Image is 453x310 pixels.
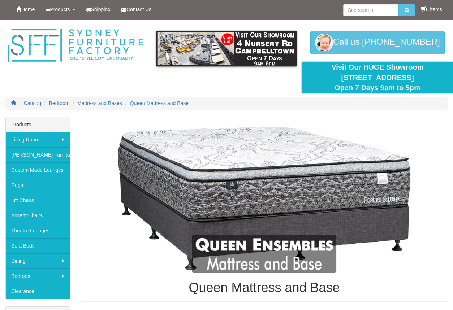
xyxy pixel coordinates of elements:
img: Queen Mattress and Base [81,121,448,273]
a: Catalog [24,100,41,106]
a: Accent Chairs [6,208,70,223]
a: Custom Made Lounges [6,162,70,178]
a: Sofa Beds [6,238,70,253]
a: Contact Us [116,0,157,18]
h1: Queen Mattress and Base [81,280,448,295]
a: Clearance [6,284,70,299]
span: Home [21,6,35,12]
div: Visit Our HUGE Showroom [STREET_ADDRESS] Open 7 Days 9am to 5pm [307,62,448,93]
a: Mattress and Bases [77,100,122,106]
a: Bedroom [6,268,70,284]
a: Dining [6,253,70,268]
img: showroom.gif [156,31,297,66]
li: 0 items [421,6,442,13]
a: Home [11,0,40,18]
a: Rugs [6,178,70,193]
img: Sydney Furniture Factory [5,27,146,64]
a: Bedroom [49,100,70,106]
a: Shipping [81,0,116,18]
div: Products [6,117,70,132]
a: Theatre Lounges [6,223,70,238]
a: Queen Mattress and Base [130,100,189,106]
a: Lift Chairs [6,193,70,208]
a: [PERSON_NAME] Furniture [6,147,70,162]
span: Products [50,6,70,12]
span: Shipping [91,6,111,12]
input: Site search [343,4,398,16]
a: Living Room [6,132,70,147]
span: Contact Us [126,6,151,12]
a: Products [40,0,80,18]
